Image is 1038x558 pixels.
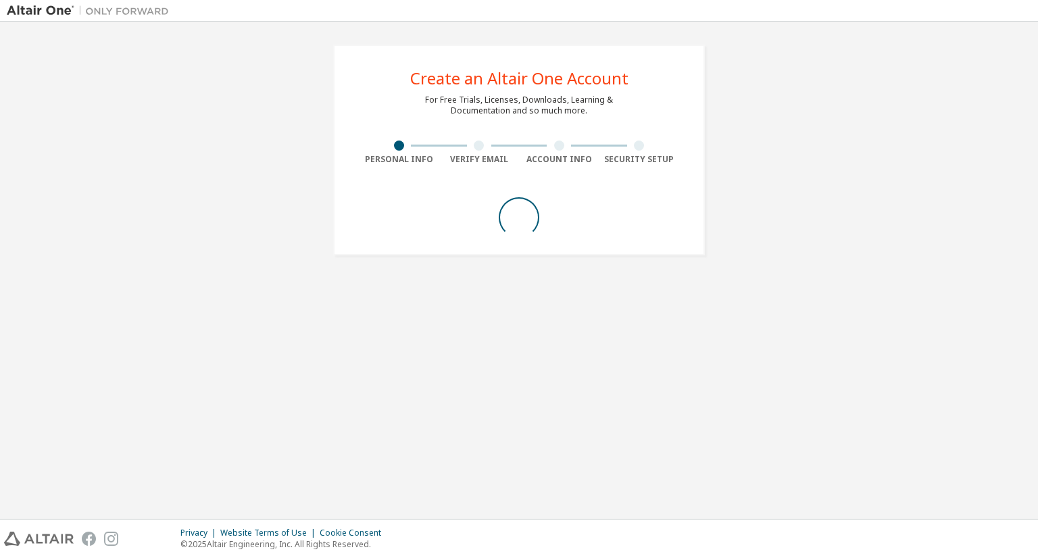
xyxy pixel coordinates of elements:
div: Security Setup [599,154,680,165]
div: Create an Altair One Account [410,70,628,86]
div: Personal Info [359,154,439,165]
div: Website Terms of Use [220,528,320,538]
div: Account Info [519,154,599,165]
div: Cookie Consent [320,528,389,538]
img: altair_logo.svg [4,532,74,546]
p: © 2025 Altair Engineering, Inc. All Rights Reserved. [180,538,389,550]
img: facebook.svg [82,532,96,546]
img: instagram.svg [104,532,118,546]
div: For Free Trials, Licenses, Downloads, Learning & Documentation and so much more. [425,95,613,116]
div: Privacy [180,528,220,538]
img: Altair One [7,4,176,18]
div: Verify Email [439,154,520,165]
